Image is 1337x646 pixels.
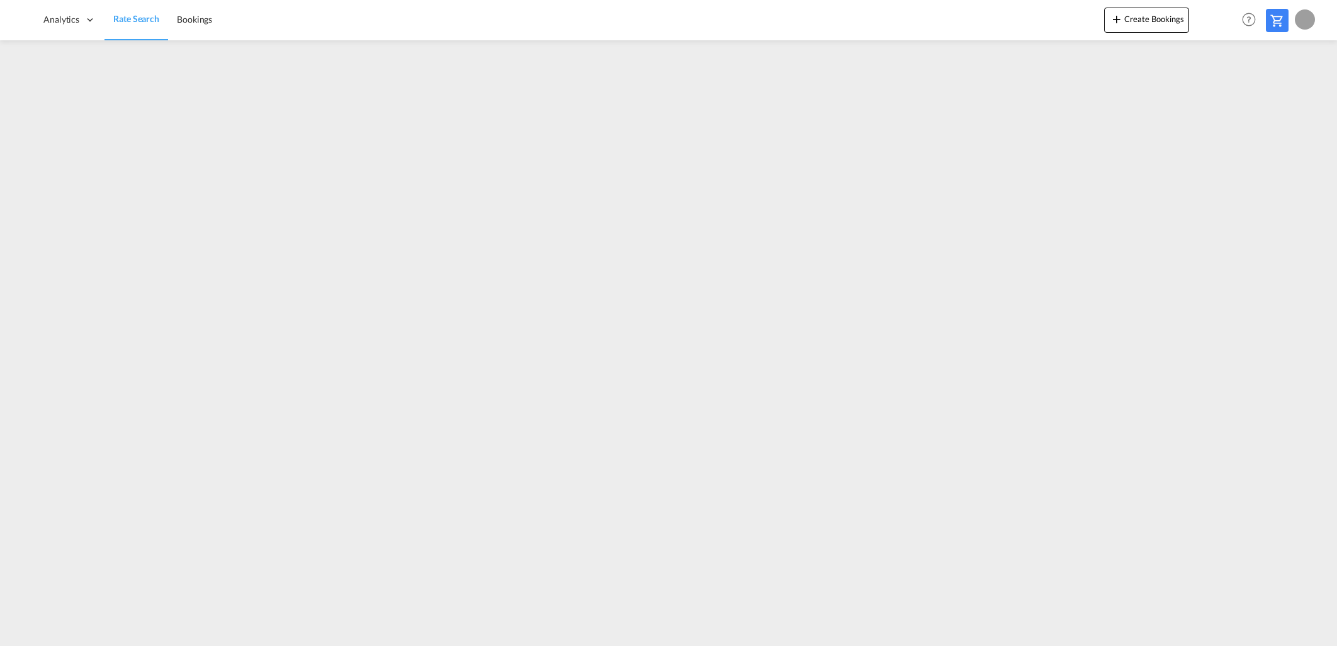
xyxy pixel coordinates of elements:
button: icon-plus 400-fgCreate Bookings [1104,8,1189,33]
span: Analytics [43,13,79,26]
md-icon: icon-plus 400-fg [1109,11,1124,26]
div: Help [1238,9,1266,31]
span: Bookings [177,14,212,25]
span: Rate Search [113,13,159,24]
span: Help [1238,9,1260,30]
